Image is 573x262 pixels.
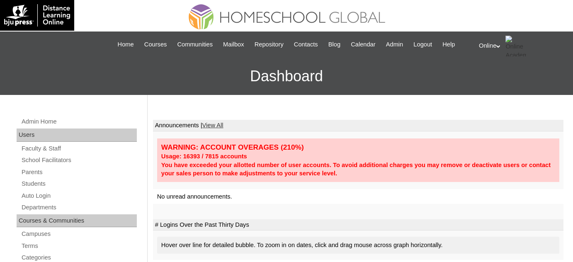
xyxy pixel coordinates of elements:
[294,40,318,49] span: Contacts
[21,143,137,154] a: Faculty & Staff
[114,40,138,49] a: Home
[255,40,284,49] span: Repository
[21,191,137,201] a: Auto Login
[409,40,436,49] a: Logout
[202,122,223,129] a: View All
[382,40,408,49] a: Admin
[4,58,569,95] h3: Dashboard
[161,143,555,152] div: WARNING: ACCOUNT OVERAGES (210%)
[328,40,340,49] span: Blog
[21,167,137,177] a: Parents
[351,40,375,49] span: Calendar
[161,153,247,160] strong: Usage: 16393 / 7815 accounts
[442,40,455,49] span: Help
[21,241,137,251] a: Terms
[144,40,167,49] span: Courses
[17,129,137,142] div: Users
[118,40,134,49] span: Home
[438,40,459,49] a: Help
[153,120,563,131] td: Announcements |
[21,116,137,127] a: Admin Home
[161,161,555,178] div: You have exceeded your allotted number of user accounts. To avoid additional charges you may remo...
[17,214,137,228] div: Courses & Communities
[250,40,288,49] a: Repository
[157,237,559,254] div: Hover over line for detailed bubble. To zoom in on dates, click and drag mouse across graph horiz...
[21,202,137,213] a: Departments
[140,40,171,49] a: Courses
[153,189,563,204] td: No unread announcements.
[153,219,563,231] td: # Logins Over the Past Thirty Days
[173,40,217,49] a: Communities
[413,40,432,49] span: Logout
[21,229,137,239] a: Campuses
[479,36,565,56] div: Online
[219,40,248,49] a: Mailbox
[21,155,137,165] a: School Facilitators
[177,40,213,49] span: Communities
[290,40,322,49] a: Contacts
[223,40,244,49] span: Mailbox
[4,4,70,27] img: logo-white.png
[347,40,379,49] a: Calendar
[21,179,137,189] a: Students
[505,36,526,56] img: Online Academy
[386,40,403,49] span: Admin
[324,40,345,49] a: Blog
